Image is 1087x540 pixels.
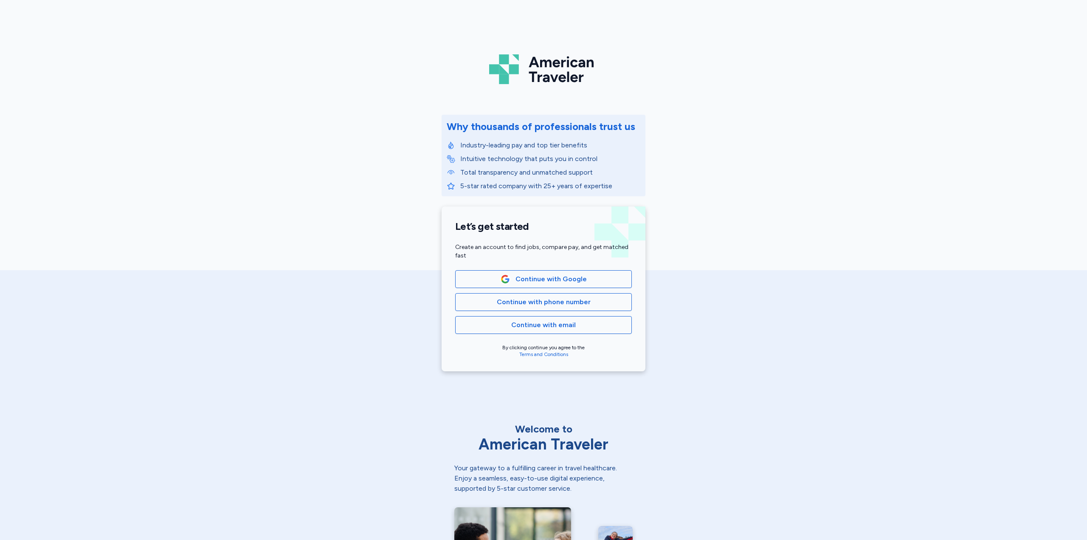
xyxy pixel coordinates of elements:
[455,270,632,288] button: Google LogoContinue with Google
[455,316,632,334] button: Continue with email
[460,140,640,150] p: Industry-leading pay and top tier benefits
[455,220,632,233] h1: Let’s get started
[501,274,510,284] img: Google Logo
[497,297,591,307] span: Continue with phone number
[454,463,633,494] div: Your gateway to a fulfilling career in travel healthcare. Enjoy a seamless, easy-to-use digital e...
[455,293,632,311] button: Continue with phone number
[460,167,640,178] p: Total transparency and unmatched support
[511,320,576,330] span: Continue with email
[447,120,635,133] div: Why thousands of professionals trust us
[455,243,632,260] div: Create an account to find jobs, compare pay, and get matched fast
[460,181,640,191] p: 5-star rated company with 25+ years of expertise
[454,436,633,453] div: American Traveler
[515,274,587,284] span: Continue with Google
[460,154,640,164] p: Intuitive technology that puts you in control
[454,422,633,436] div: Welcome to
[489,51,598,88] img: Logo
[455,344,632,358] div: By clicking continue you agree to the
[519,351,568,357] a: Terms and Conditions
